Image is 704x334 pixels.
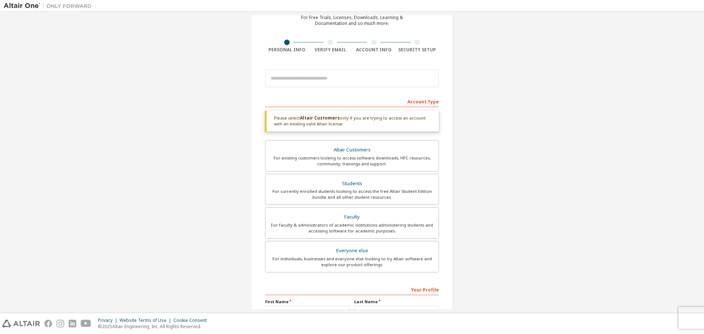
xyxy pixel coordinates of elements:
div: Verify Email [309,47,352,53]
b: Altair Customers [300,115,340,121]
img: youtube.svg [81,320,91,327]
div: Students [270,179,434,189]
div: Personal Info [265,47,309,53]
label: First Name [265,299,350,305]
div: For existing customers looking to access software downloads, HPC resources, community, trainings ... [270,155,434,167]
div: Your Profile [265,283,439,295]
div: Faculty [270,212,434,222]
img: facebook.svg [44,320,52,327]
div: For Free Trials, Licenses, Downloads, Learning & Documentation and so much more. [301,15,403,26]
div: Everyone else [270,246,434,256]
img: linkedin.svg [69,320,76,327]
div: Security Setup [396,47,439,53]
label: Last Name [354,299,439,305]
div: Altair Customers [270,145,434,155]
img: Altair One [4,2,95,10]
div: Account Info [352,47,396,53]
div: For faculty & administrators of academic institutions administering students and accessing softwa... [270,222,434,234]
img: altair_logo.svg [2,320,40,327]
div: Please select only if you are trying to access an account with an existing valid Altair license. [265,111,439,132]
div: Cookie Consent [173,318,211,323]
div: Website Terms of Use [120,318,173,323]
img: instagram.svg [56,320,64,327]
div: Privacy [98,318,120,323]
p: © 2025 Altair Engineering, Inc. All Rights Reserved. [98,323,211,330]
div: Account Type [265,95,439,107]
div: For currently enrolled students looking to access the free Altair Student Edition bundle and all ... [270,188,434,200]
div: For individuals, businesses and everyone else looking to try Altair software and explore our prod... [270,256,434,268]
